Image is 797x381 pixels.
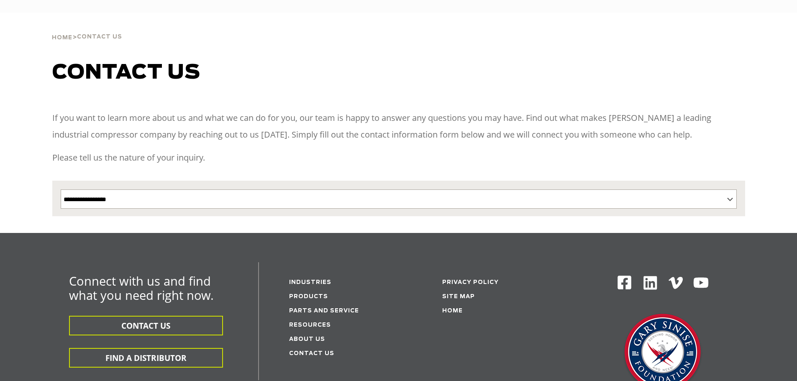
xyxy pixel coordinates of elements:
img: Vimeo [669,277,683,289]
a: Privacy Policy [442,280,499,285]
a: Contact Us [289,351,334,356]
a: Home [442,308,463,314]
a: Home [52,33,72,41]
a: Parts and service [289,308,359,314]
button: FIND A DISTRIBUTOR [69,348,223,368]
button: CONTACT US [69,316,223,335]
img: Linkedin [642,275,659,291]
img: Facebook [617,275,632,290]
a: Resources [289,322,331,328]
img: Youtube [693,275,709,291]
a: Industries [289,280,331,285]
p: Please tell us the nature of your inquiry. [52,149,745,166]
a: About Us [289,337,325,342]
span: Home [52,35,72,41]
p: If you want to learn more about us and what we can do for you, our team is happy to answer any qu... [52,110,745,143]
span: Contact Us [77,34,122,40]
span: Contact us [52,63,200,83]
a: Site Map [442,294,475,299]
a: Products [289,294,328,299]
div: > [52,13,122,44]
span: Connect with us and find what you need right now. [69,273,214,303]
